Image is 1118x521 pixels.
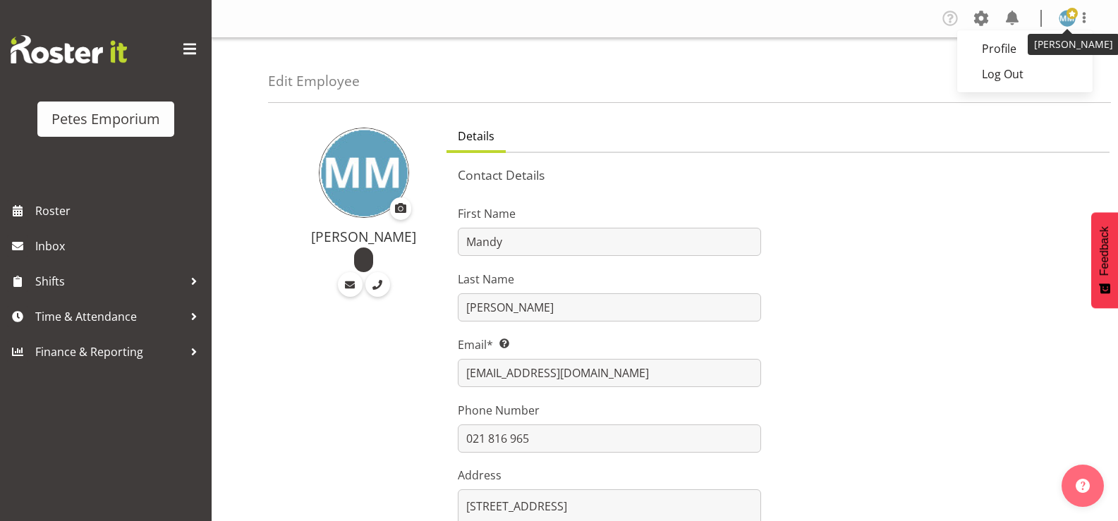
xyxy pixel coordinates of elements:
a: Log Out [957,61,1093,87]
span: Shifts [35,271,183,292]
img: Rosterit website logo [11,35,127,63]
label: Email* [458,336,761,353]
span: Time & Attendance [35,306,183,327]
a: Email Employee [338,272,363,297]
label: Address [458,467,761,484]
h4: Edit Employee [268,73,360,89]
label: Phone Number [458,402,761,419]
h4: [PERSON_NAME] [298,229,430,245]
a: Call Employee [365,272,390,297]
img: mandy-mosley3858.jpg [1059,10,1076,27]
label: First Name [458,205,761,222]
a: Profile [957,36,1093,61]
span: Feedback [1098,226,1111,276]
label: Last Name [458,271,761,288]
img: mandy-mosley3858.jpg [319,128,409,218]
input: Phone Number [458,424,761,453]
span: Finance & Reporting [35,341,183,362]
div: Petes Emporium [51,109,160,130]
input: Email Address [458,359,761,387]
input: Last Name [458,293,761,321]
span: Inbox [35,235,205,257]
img: help-xxl-2.png [1076,479,1090,493]
button: Feedback - Show survey [1091,212,1118,308]
span: Details [458,128,494,145]
span: Roster [35,200,205,221]
h5: Contact Details [458,167,1098,183]
input: First Name [458,228,761,256]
